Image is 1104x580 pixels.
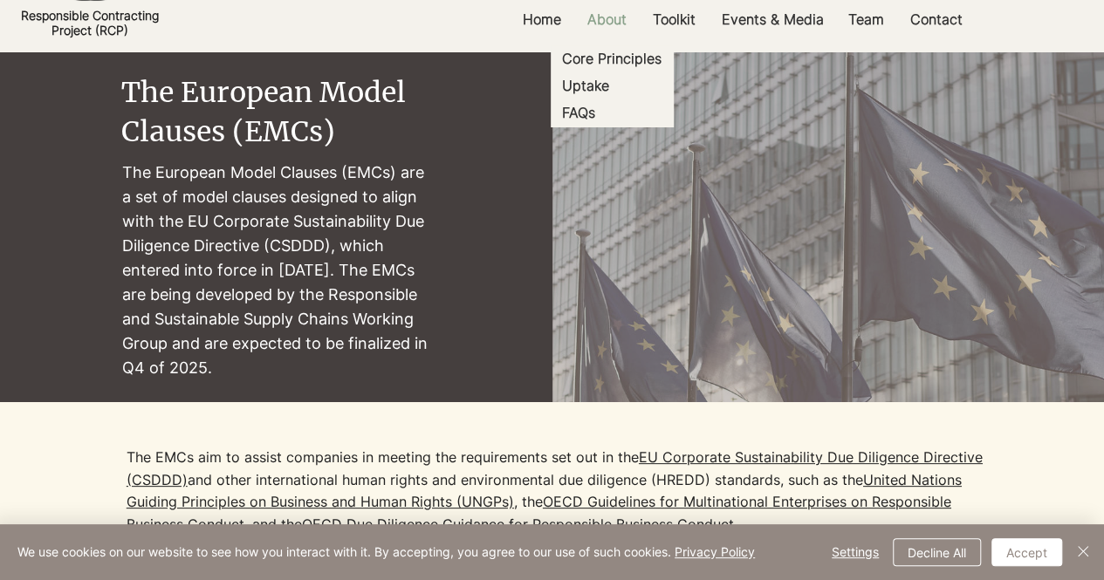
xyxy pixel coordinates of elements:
p: FAQs [555,99,602,126]
a: Privacy Policy [675,544,755,559]
button: Decline All [893,538,981,566]
a: Core Principles [551,45,673,72]
p: Uptake [555,72,616,99]
a: Uptake [551,72,673,99]
span: Settings [832,539,879,565]
p: The European Model Clauses (EMCs) are a set of model clauses designed to align with the EU Corpor... [122,160,431,381]
p: Core Principles [555,45,669,72]
a: OECD Due Diligence Guidance for Responsible Business Conduct. [302,515,737,533]
a: EU Corporate Sustainability Due Diligence Directive (CSDDD) [127,448,983,488]
button: Accept [991,538,1062,566]
img: Close [1073,541,1094,562]
a: Responsible ContractingProject (RCP) [21,8,159,38]
span: The European Model Clauses (EMCs) [121,75,406,149]
span: We use cookies on our website to see how you interact with it. By accepting, you agree to our use... [17,544,755,560]
a: FAQs [551,99,673,126]
button: Close [1073,538,1094,566]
